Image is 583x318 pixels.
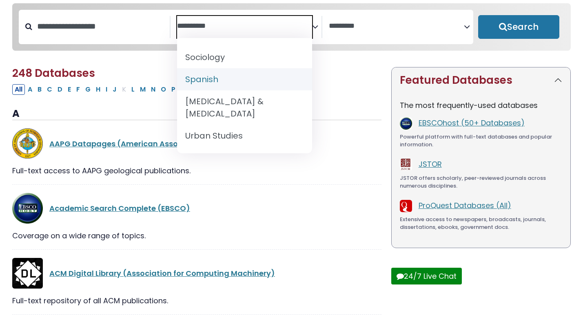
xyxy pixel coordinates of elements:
li: Urban Studies [177,125,312,147]
div: Extensive access to newspapers, broadcasts, journals, dissertations, ebooks, government docs. [400,215,562,231]
textarea: Search [177,22,312,31]
li: Spanish [177,68,312,90]
button: Filter Results F [74,84,82,95]
button: Filter Results P [169,84,178,95]
button: Submit for Search Results [478,15,559,39]
button: Filter Results L [129,84,137,95]
div: Full-text access to AAPG geological publications. [12,165,381,176]
a: Academic Search Complete (EBSCO) [49,203,190,213]
a: JSTOR [419,159,442,169]
div: Coverage on a wide range of topics. [12,230,381,241]
button: Filter Results A [25,84,35,95]
input: Search database by title or keyword [32,20,170,33]
a: EBSCOhost (50+ Databases) [419,118,525,128]
button: 24/7 Live Chat [391,268,462,284]
span: 248 Databases [12,66,95,81]
button: Filter Results D [55,84,65,95]
button: Featured Databases [392,67,570,93]
button: Filter Results I [103,84,110,95]
button: Filter Results O [158,84,168,95]
a: ProQuest Databases (All) [419,200,511,211]
nav: Search filters [12,3,571,51]
button: Filter Results B [35,84,44,95]
button: Filter Results J [110,84,119,95]
li: [MEDICAL_DATA] & [MEDICAL_DATA] [177,90,312,125]
button: Filter Results H [93,84,103,95]
li: Sociology [177,46,312,68]
button: Filter Results G [83,84,93,95]
div: Full-text repository of all ACM publications. [12,295,381,306]
a: ACM Digital Library (Association for Computing Machinery) [49,268,275,278]
div: Powerful platform with full-text databases and popular information. [400,133,562,149]
button: Filter Results M [137,84,148,95]
div: Alpha-list to filter by first letter of database name [12,84,288,94]
button: Filter Results C [44,84,55,95]
textarea: Search [329,22,464,31]
h3: A [12,108,381,120]
button: Filter Results N [149,84,158,95]
div: JSTOR offers scholarly, peer-reviewed journals across numerous disciplines. [400,174,562,190]
button: Filter Results E [65,84,73,95]
a: AAPG Datapages (American Association of Petroleum Geologists) [49,139,302,149]
p: The most frequently-used databases [400,100,562,111]
button: All [12,84,25,95]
